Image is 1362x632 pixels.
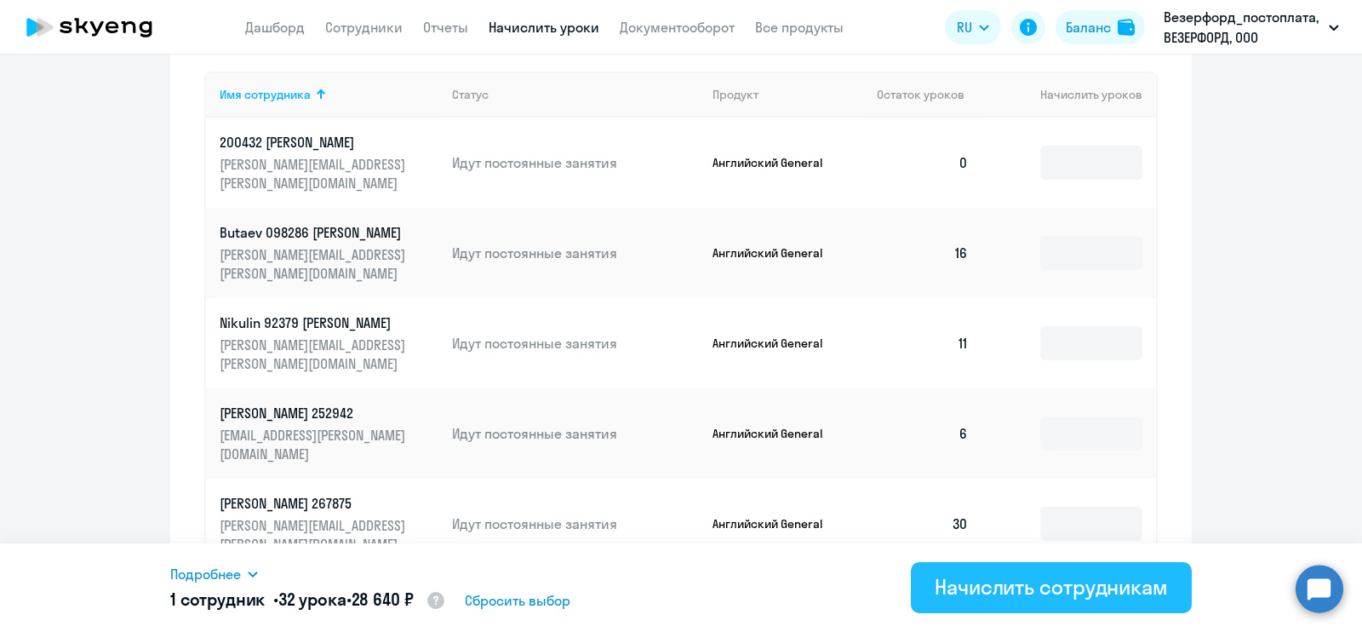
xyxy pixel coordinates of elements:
[1155,7,1348,48] button: Везерфорд_постоплата, ВЕЗЕРФОРД, ООО
[452,87,699,102] div: Статус
[1118,19,1135,36] img: balance
[220,87,311,102] div: Имя сотрудника
[452,244,699,262] p: Идут постоянные занятия
[982,72,1156,118] th: Начислить уроков
[712,516,840,531] p: Английский General
[170,588,446,613] h5: 1 сотрудник • •
[170,564,241,584] span: Подробнее
[220,404,438,463] a: [PERSON_NAME] 252942[EMAIL_ADDRESS][PERSON_NAME][DOMAIN_NAME]
[220,245,410,283] p: [PERSON_NAME][EMAIL_ADDRESS][PERSON_NAME][DOMAIN_NAME]
[465,590,570,611] span: Сбросить выбор
[712,87,758,102] div: Продукт
[863,388,982,479] td: 6
[712,245,840,261] p: Английский General
[220,516,410,554] p: [PERSON_NAME][EMAIL_ADDRESS][PERSON_NAME][DOMAIN_NAME]
[911,562,1192,613] button: Начислить сотрудникам
[220,336,410,373] p: [PERSON_NAME][EMAIL_ADDRESS][PERSON_NAME][DOMAIN_NAME]
[220,313,438,373] a: Nikulin 92379 [PERSON_NAME][PERSON_NAME][EMAIL_ADDRESS][PERSON_NAME][DOMAIN_NAME]
[863,479,982,569] td: 30
[877,87,982,102] div: Остаток уроков
[755,19,844,36] a: Все продукты
[220,426,410,463] p: [EMAIL_ADDRESS][PERSON_NAME][DOMAIN_NAME]
[877,87,964,102] span: Остаток уроков
[452,153,699,172] p: Идут постоянные занятия
[712,87,864,102] div: Продукт
[278,589,346,610] span: 32 урока
[220,494,438,554] a: [PERSON_NAME] 267875[PERSON_NAME][EMAIL_ADDRESS][PERSON_NAME][DOMAIN_NAME]
[220,223,410,242] p: Butaev 098286 [PERSON_NAME]
[452,87,489,102] div: Статус
[1066,17,1111,37] div: Баланс
[452,514,699,533] p: Идут постоянные занятия
[489,19,599,36] a: Начислить уроки
[1056,10,1145,44] button: Балансbalance
[712,426,840,441] p: Английский General
[245,19,305,36] a: Дашборд
[863,118,982,208] td: 0
[452,424,699,443] p: Идут постоянные занятия
[325,19,403,36] a: Сотрудники
[220,133,410,152] p: 200432 [PERSON_NAME]
[423,19,468,36] a: Отчеты
[945,10,1001,44] button: RU
[620,19,735,36] a: Документооборот
[452,334,699,353] p: Идут постоянные занятия
[935,573,1168,600] div: Начислить сотрудникам
[220,133,438,192] a: 200432 [PERSON_NAME][PERSON_NAME][EMAIL_ADDRESS][PERSON_NAME][DOMAIN_NAME]
[352,589,414,610] span: 28 640 ₽
[712,336,840,351] p: Английский General
[712,155,840,170] p: Английский General
[1164,7,1322,48] p: Везерфорд_постоплата, ВЕЗЕРФОРД, ООО
[220,313,410,332] p: Nikulin 92379 [PERSON_NAME]
[863,298,982,388] td: 11
[220,494,410,513] p: [PERSON_NAME] 267875
[220,404,410,422] p: [PERSON_NAME] 252942
[220,155,410,192] p: [PERSON_NAME][EMAIL_ADDRESS][PERSON_NAME][DOMAIN_NAME]
[220,87,438,102] div: Имя сотрудника
[220,223,438,283] a: Butaev 098286 [PERSON_NAME][PERSON_NAME][EMAIL_ADDRESS][PERSON_NAME][DOMAIN_NAME]
[863,208,982,298] td: 16
[957,17,972,37] span: RU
